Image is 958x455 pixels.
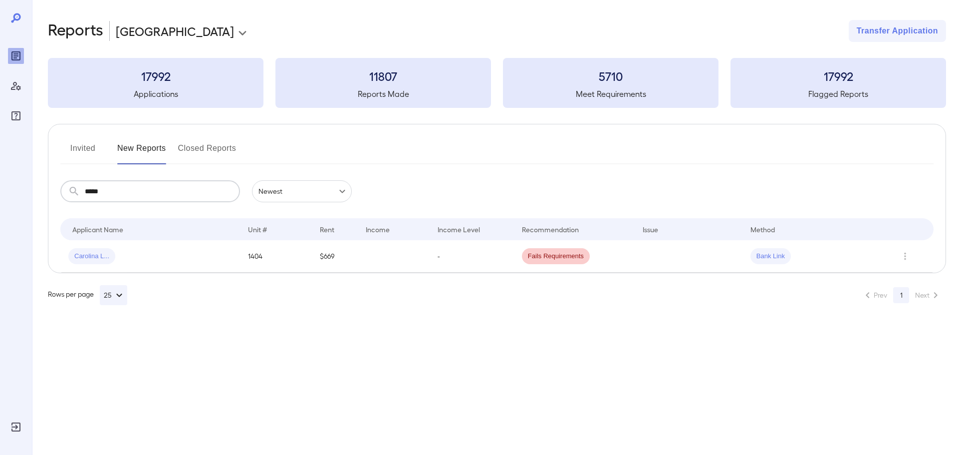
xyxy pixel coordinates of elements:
p: [GEOGRAPHIC_DATA] [116,23,234,39]
div: Income Level [438,223,480,235]
button: 25 [100,285,127,305]
div: Issue [643,223,659,235]
button: New Reports [117,140,166,164]
summary: 17992Applications11807Reports Made5710Meet Requirements17992Flagged Reports [48,58,946,108]
button: Invited [60,140,105,164]
h2: Reports [48,20,103,42]
h5: Flagged Reports [730,88,946,100]
h3: 5710 [503,68,718,84]
div: Reports [8,48,24,64]
h5: Reports Made [275,88,491,100]
div: FAQ [8,108,24,124]
td: 1404 [240,240,312,273]
button: Closed Reports [178,140,237,164]
div: Rows per page [48,285,127,305]
span: Bank Link [750,252,791,261]
div: Rent [320,223,336,235]
td: $669 [312,240,358,273]
div: Log Out [8,419,24,435]
div: Recommendation [522,223,579,235]
nav: pagination navigation [857,287,946,303]
div: Newest [252,180,352,202]
h3: 11807 [275,68,491,84]
button: Transfer Application [849,20,946,42]
td: - [430,240,514,273]
span: Fails Requirements [522,252,590,261]
div: Income [366,223,390,235]
div: Manage Users [8,78,24,94]
h3: 17992 [730,68,946,84]
div: Unit # [248,223,267,235]
h5: Meet Requirements [503,88,718,100]
button: Row Actions [897,248,913,264]
h5: Applications [48,88,263,100]
h3: 17992 [48,68,263,84]
div: Applicant Name [72,223,123,235]
div: Method [750,223,775,235]
span: Carolina L... [68,252,115,261]
button: page 1 [893,287,909,303]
